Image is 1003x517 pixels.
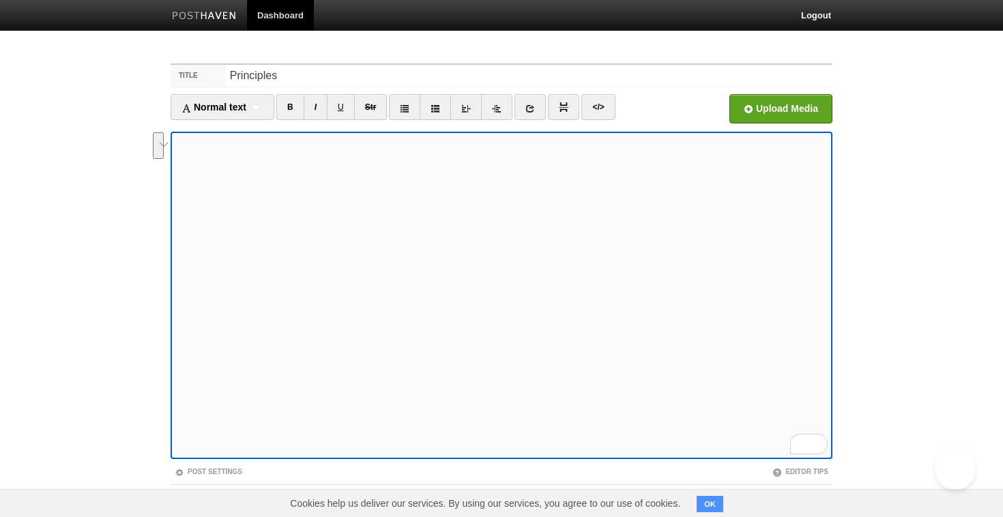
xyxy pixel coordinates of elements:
[304,94,328,120] a: I
[181,102,246,113] span: Normal text
[171,65,226,87] label: Title
[175,468,242,475] a: Post Settings
[354,94,388,120] a: Str
[327,94,355,120] a: U
[365,102,377,112] del: Str
[772,468,828,475] a: Editor Tips
[276,94,304,120] a: B
[172,12,237,22] img: Posthaven-bar
[276,490,694,517] span: Cookies help us deliver our services. By using our services, you agree to our use of cookies.
[559,102,568,112] img: pagebreak-icon.png
[935,449,976,490] iframe: Help Scout Beacon - Open
[581,94,615,120] a: </>
[697,496,723,512] button: OK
